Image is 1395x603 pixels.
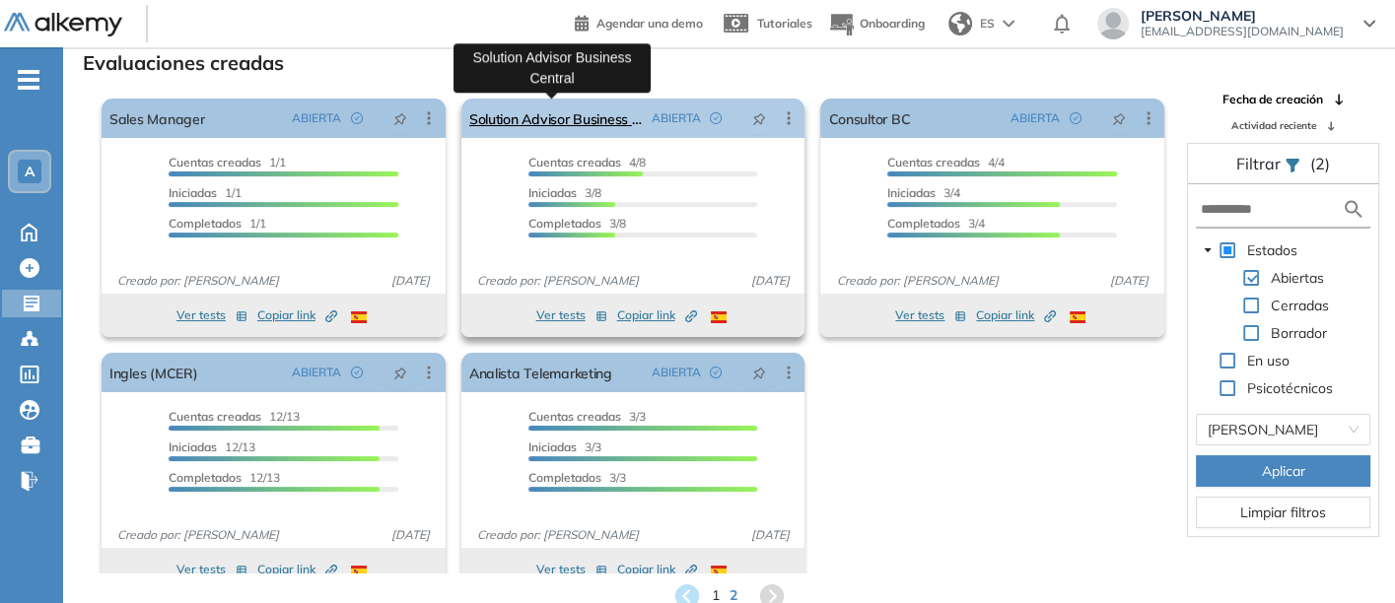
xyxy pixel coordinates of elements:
[528,409,621,424] span: Cuentas creadas
[1097,102,1141,134] button: pushpin
[887,185,936,200] span: Iniciadas
[617,306,697,324] span: Copiar link
[453,43,651,93] div: Solution Advisor Business Central
[1267,294,1333,317] span: Cerradas
[1342,197,1365,222] img: search icon
[169,216,242,231] span: Completados
[980,15,995,33] span: ES
[528,439,601,454] span: 3/3
[887,155,980,169] span: Cuentas creadas
[257,306,337,324] span: Copiar link
[1070,311,1085,323] img: ESP
[528,155,646,169] span: 4/8
[1141,8,1344,24] span: [PERSON_NAME]
[1196,497,1370,528] button: Limpiar filtros
[169,409,261,424] span: Cuentas creadas
[169,185,217,200] span: Iniciadas
[351,112,363,124] span: check-circle
[393,365,407,380] span: pushpin
[1243,376,1337,400] span: Psicotécnicos
[1112,110,1126,126] span: pushpin
[1240,502,1326,523] span: Limpiar filtros
[292,109,341,127] span: ABIERTA
[18,78,39,82] i: -
[887,185,960,200] span: 3/4
[710,367,722,378] span: check-circle
[860,16,925,31] span: Onboarding
[711,566,727,577] img: ESP
[384,526,438,544] span: [DATE]
[536,558,607,581] button: Ver tests
[575,10,703,33] a: Agendar una demo
[596,16,703,31] span: Agendar una demo
[176,558,247,581] button: Ver tests
[169,470,242,485] span: Completados
[393,110,407,126] span: pushpin
[109,526,287,544] span: Creado por: [PERSON_NAME]
[169,409,300,424] span: 12/13
[528,185,601,200] span: 3/8
[257,561,337,578] span: Copiar link
[469,99,644,138] a: Solution Advisor Business Central
[617,303,697,327] button: Copiar link
[528,470,626,485] span: 3/3
[828,272,1006,290] span: Creado por: [PERSON_NAME]
[617,558,697,581] button: Copiar link
[169,155,261,169] span: Cuentas creadas
[617,561,697,578] span: Copiar link
[257,303,337,327] button: Copiar link
[469,272,647,290] span: Creado por: [PERSON_NAME]
[976,306,1056,324] span: Copiar link
[351,367,363,378] span: check-circle
[528,216,601,231] span: Completados
[169,439,217,454] span: Iniciadas
[948,12,972,35] img: world
[536,303,607,327] button: Ver tests
[169,439,255,454] span: 12/13
[4,13,122,37] img: Logo
[528,155,621,169] span: Cuentas creadas
[528,185,577,200] span: Iniciadas
[895,303,966,327] button: Ver tests
[528,470,601,485] span: Completados
[887,216,960,231] span: Completados
[379,102,422,134] button: pushpin
[887,216,985,231] span: 3/4
[710,112,722,124] span: check-circle
[1208,415,1359,444] span: Andrea Avila
[1231,118,1316,133] span: Actividad reciente
[651,109,700,127] span: ABIERTA
[1267,266,1328,290] span: Abiertas
[379,357,422,388] button: pushpin
[384,272,438,290] span: [DATE]
[1196,455,1370,487] button: Aplicar
[1267,321,1331,345] span: Borrador
[469,526,647,544] span: Creado por: [PERSON_NAME]
[976,303,1056,327] button: Copiar link
[169,185,242,200] span: 1/1
[737,357,781,388] button: pushpin
[1247,379,1333,397] span: Psicotécnicos
[752,110,766,126] span: pushpin
[1203,245,1213,255] span: caret-down
[828,99,910,138] a: Consultor BC
[528,439,577,454] span: Iniciadas
[469,353,612,392] a: Analista Telemarketing
[1141,24,1344,39] span: [EMAIL_ADDRESS][DOMAIN_NAME]
[1247,241,1297,259] span: Estados
[1222,91,1323,108] span: Fecha de creación
[109,272,287,290] span: Creado por: [PERSON_NAME]
[1247,352,1290,369] span: En uso
[528,409,646,424] span: 3/3
[1236,154,1285,173] span: Filtrar
[711,311,727,323] img: ESP
[25,164,35,179] span: A
[828,3,925,45] button: Onboarding
[109,99,205,138] a: Sales Manager
[351,566,367,577] img: ESP
[1271,297,1329,314] span: Cerradas
[1243,349,1293,372] span: En uso
[176,303,247,327] button: Ver tests
[83,51,284,75] h3: Evaluaciones creadas
[1102,272,1156,290] span: [DATE]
